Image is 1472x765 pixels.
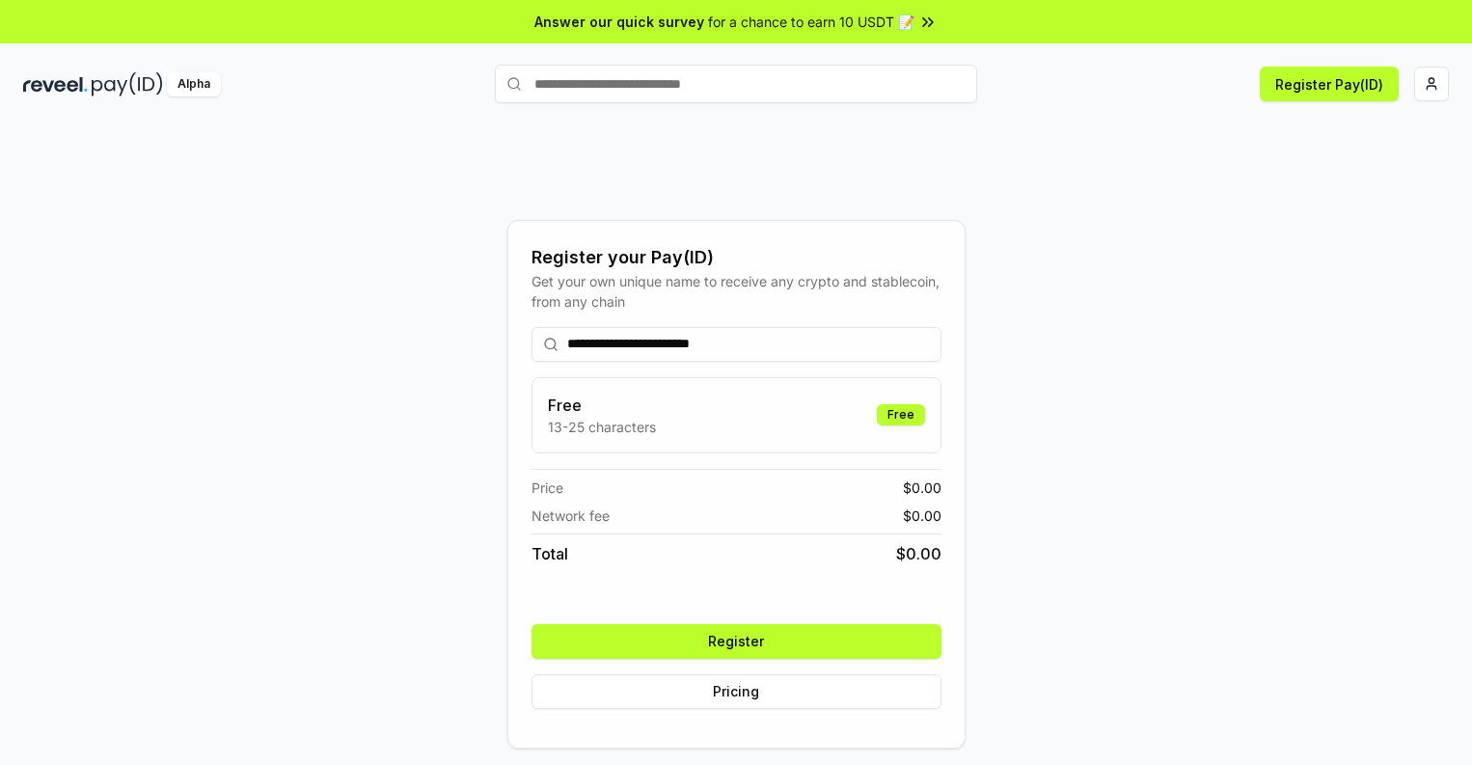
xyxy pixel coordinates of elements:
[903,505,941,526] span: $ 0.00
[877,404,925,425] div: Free
[532,624,941,659] button: Register
[896,542,941,565] span: $ 0.00
[532,244,941,271] div: Register your Pay(ID)
[532,271,941,312] div: Get your own unique name to receive any crypto and stablecoin, from any chain
[548,417,656,437] p: 13-25 characters
[532,478,563,498] span: Price
[903,478,941,498] span: $ 0.00
[548,394,656,417] h3: Free
[167,72,221,96] div: Alpha
[532,542,568,565] span: Total
[92,72,163,96] img: pay_id
[23,72,88,96] img: reveel_dark
[532,674,941,709] button: Pricing
[532,505,610,526] span: Network fee
[534,12,704,32] span: Answer our quick survey
[1260,67,1399,101] button: Register Pay(ID)
[708,12,914,32] span: for a chance to earn 10 USDT 📝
